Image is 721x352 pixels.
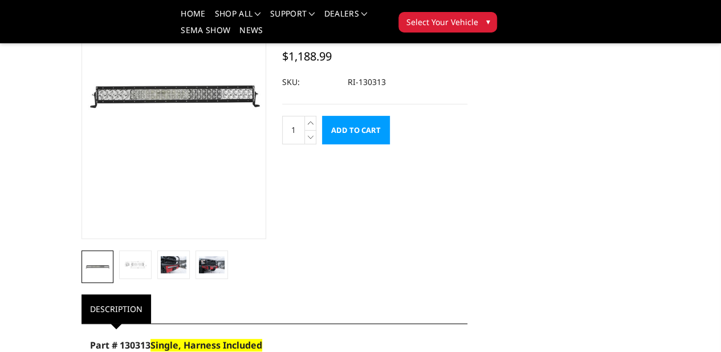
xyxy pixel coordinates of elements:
img: Rigid 130313 E-Series - 30in Bar - Spot/Flood Combo Pattern [199,256,225,273]
a: SEMA Show [181,26,230,43]
dt: SKU: [282,72,339,92]
img: Rigid 130313 E-Series - 30in Bar - Spot/Flood Combo Pattern [161,256,186,273]
a: News [239,26,263,43]
span: $1,188.99 [282,48,332,64]
a: Dealers [324,10,368,26]
a: shop all [215,10,261,26]
img: Rigid 130313 E-Series - 30in Bar - Spot/Flood Combo Pattern [123,255,148,274]
a: Description [82,294,151,323]
img: Rigid 130313 E-Series - 30in Bar - Spot/Flood Combo Pattern [85,254,111,280]
dd: RI-130313 [348,72,386,92]
span: Part # 130313 [90,339,262,351]
a: Support [270,10,315,26]
input: Add to Cart [322,116,390,144]
span: Select Your Vehicle [406,16,478,28]
span: ▾ [486,15,490,27]
a: Home [181,10,205,26]
button: Select Your Vehicle [398,12,497,33]
span: Single, Harness Included [150,339,262,351]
